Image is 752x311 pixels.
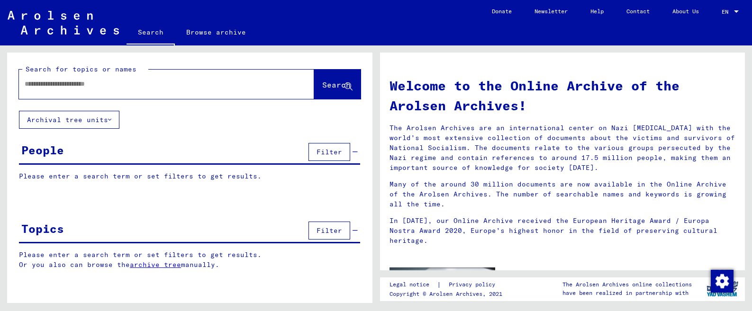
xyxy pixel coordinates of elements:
[390,123,736,173] p: The Arolsen Archives are an international center on Nazi [MEDICAL_DATA] with the world’s most ext...
[127,21,175,45] a: Search
[19,250,361,270] p: Please enter a search term or set filters to get results. Or you also can browse the manually.
[21,220,64,237] div: Topics
[562,280,692,289] p: The Arolsen Archives online collections
[390,179,736,209] p: Many of the around 30 million documents are now available in the Online Archive of the Arolsen Ar...
[711,270,734,293] img: Change consent
[130,260,181,269] a: archive tree
[314,70,361,99] button: Search
[19,111,119,129] button: Archival tree units
[8,11,119,35] img: Arolsen_neg.svg
[390,280,507,290] div: |
[308,222,350,240] button: Filter
[390,280,437,290] a: Legal notice
[317,226,342,235] span: Filter
[322,80,351,89] span: Search
[390,290,507,298] p: Copyright © Arolsen Archives, 2021
[562,289,692,297] p: have been realized in partnership with
[390,76,736,116] h1: Welcome to the Online Archive of the Arolsen Archives!
[705,277,740,301] img: yv_logo.png
[26,65,136,73] mat-label: Search for topics or names
[441,280,507,290] a: Privacy policy
[308,143,350,161] button: Filter
[722,9,732,15] span: EN
[21,142,64,159] div: People
[19,171,360,181] p: Please enter a search term or set filters to get results.
[175,21,257,44] a: Browse archive
[317,148,342,156] span: Filter
[390,216,736,246] p: In [DATE], our Online Archive received the European Heritage Award / Europa Nostra Award 2020, Eu...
